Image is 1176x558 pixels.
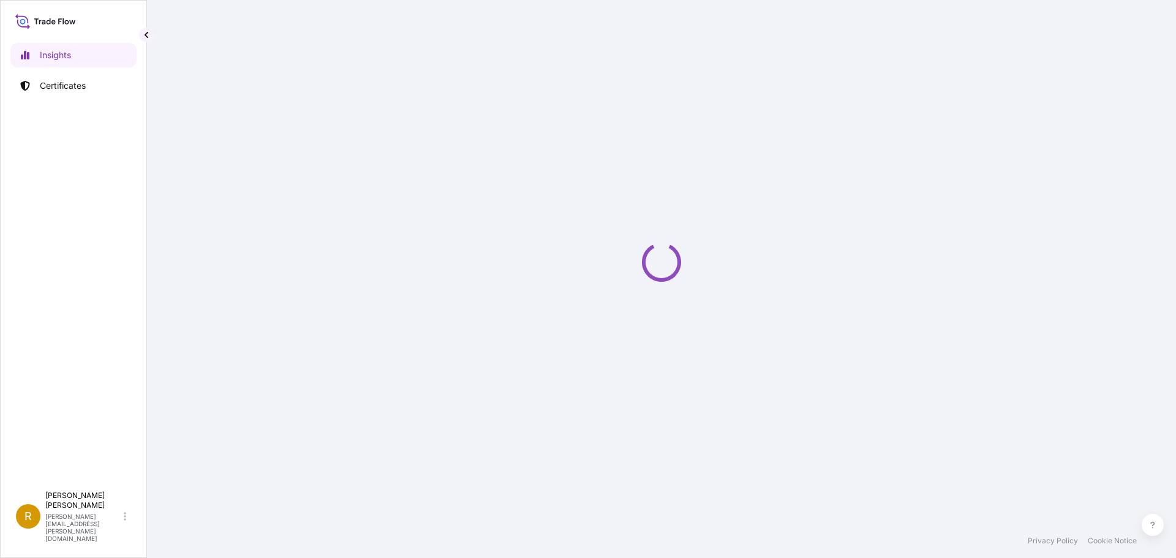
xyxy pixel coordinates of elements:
a: Certificates [10,74,137,98]
span: R [24,510,32,522]
p: [PERSON_NAME][EMAIL_ADDRESS][PERSON_NAME][DOMAIN_NAME] [45,513,121,542]
a: Cookie Notice [1088,536,1137,546]
a: Privacy Policy [1028,536,1078,546]
p: Insights [40,49,71,61]
p: [PERSON_NAME] [PERSON_NAME] [45,491,121,510]
a: Insights [10,43,137,67]
p: Certificates [40,80,86,92]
